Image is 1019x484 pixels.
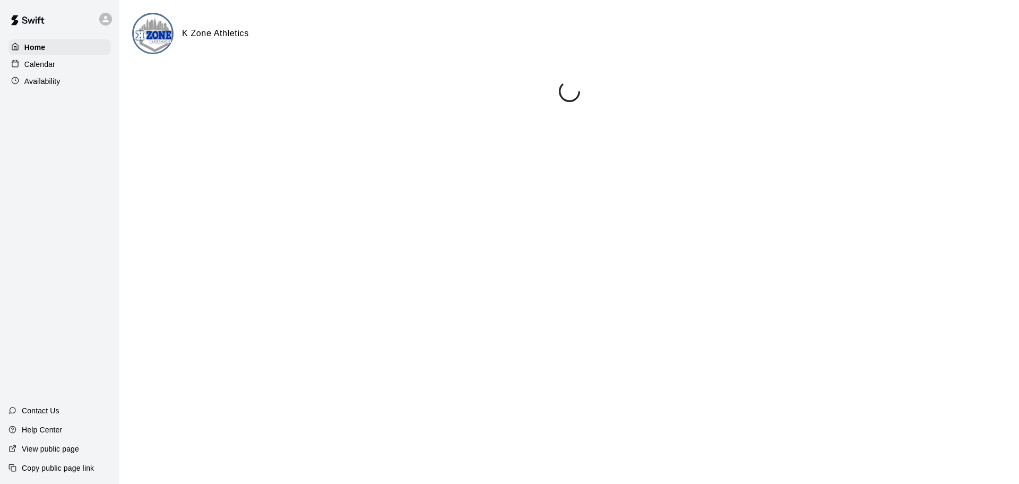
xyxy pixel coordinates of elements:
[24,42,46,53] p: Home
[8,73,111,89] a: Availability
[22,463,94,473] p: Copy public page link
[24,76,61,87] p: Availability
[182,27,249,40] h6: K Zone Athletics
[8,39,111,55] a: Home
[22,405,59,416] p: Contact Us
[134,14,174,54] img: K Zone Athletics logo
[8,56,111,72] a: Calendar
[22,444,79,454] p: View public page
[24,59,55,70] p: Calendar
[22,424,62,435] p: Help Center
